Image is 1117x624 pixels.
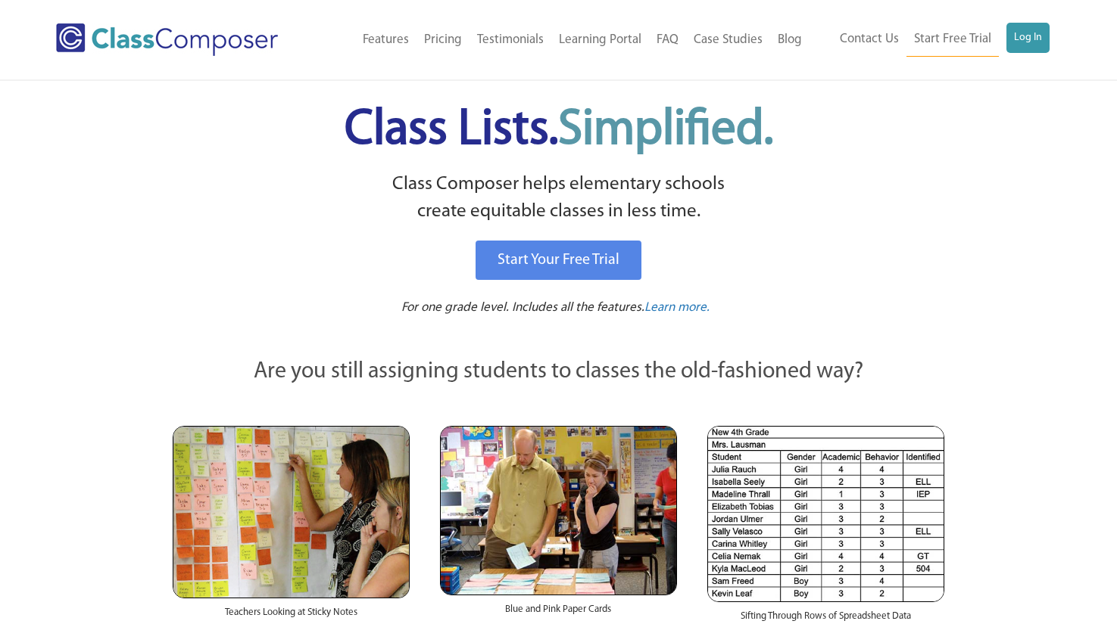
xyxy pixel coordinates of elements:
span: Start Your Free Trial [498,253,619,268]
span: Learn more. [644,301,710,314]
a: Case Studies [686,23,770,57]
span: Class Lists. [345,106,773,155]
img: Spreadsheets [707,426,944,602]
a: Start Free Trial [906,23,999,57]
a: Start Your Free Trial [476,241,641,280]
a: Log In [1006,23,1050,53]
span: Simplified. [558,106,773,155]
p: Are you still assigning students to classes the old-fashioned way? [173,355,945,389]
a: Learn more. [644,299,710,318]
p: Class Composer helps elementary schools create equitable classes in less time. [170,171,947,226]
img: Class Composer [56,23,278,56]
span: For one grade level. Includes all the features. [401,301,644,314]
nav: Header Menu [319,23,810,57]
img: Teachers Looking at Sticky Notes [173,426,410,598]
a: Testimonials [470,23,551,57]
img: Blue and Pink Paper Cards [440,426,677,595]
a: Learning Portal [551,23,649,57]
a: Blog [770,23,810,57]
a: Features [355,23,417,57]
nav: Header Menu [810,23,1050,57]
a: Pricing [417,23,470,57]
a: FAQ [649,23,686,57]
a: Contact Us [832,23,906,56]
